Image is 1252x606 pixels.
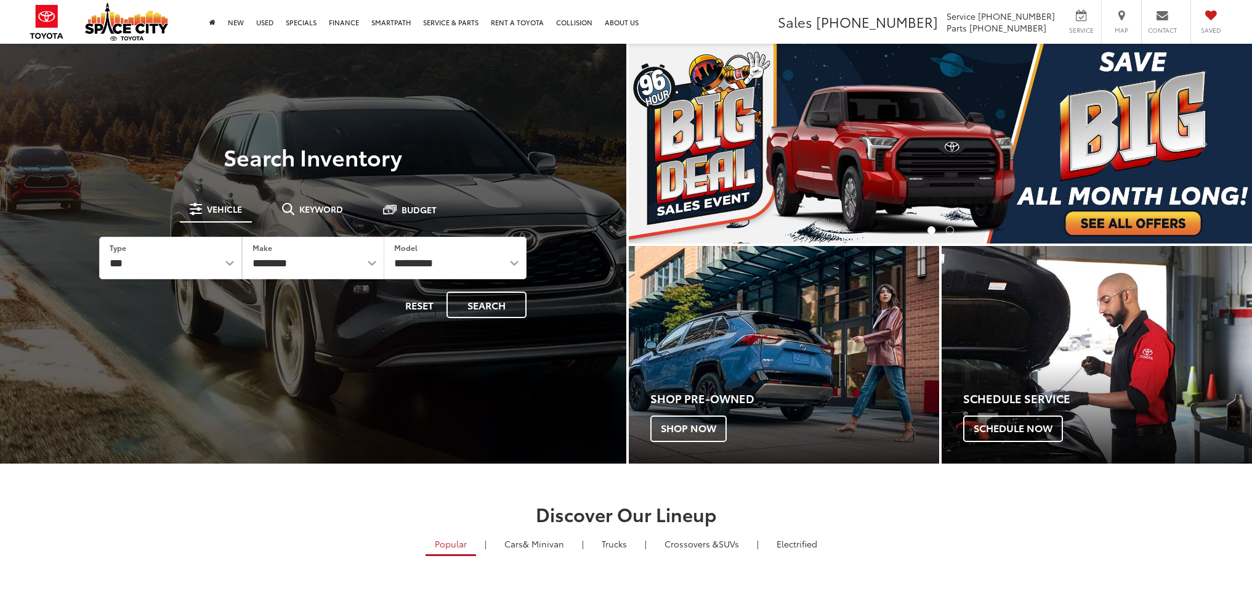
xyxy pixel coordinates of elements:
span: Schedule Now [963,416,1063,441]
label: Type [110,242,126,253]
button: Search [446,292,527,318]
span: Crossovers & [664,538,719,550]
a: Shop Pre-Owned Shop Now [629,246,939,464]
div: Toyota [629,246,939,464]
span: Keyword [299,205,343,213]
span: Service [1067,26,1095,35]
a: SUVs [655,533,748,554]
h3: Search Inventory [52,144,575,169]
span: [PHONE_NUMBER] [978,10,1055,22]
img: Space City Toyota [85,2,168,41]
div: Toyota [942,246,1252,464]
h4: Schedule Service [963,393,1252,405]
span: [PHONE_NUMBER] [816,12,938,31]
button: Reset [395,292,444,318]
li: | [482,538,490,550]
label: Make [252,242,272,253]
li: | [642,538,650,550]
span: Map [1108,26,1135,35]
a: Electrified [767,533,826,554]
button: Click to view previous picture. [629,68,722,219]
h4: Shop Pre-Owned [650,393,939,405]
li: | [754,538,762,550]
a: Trucks [592,533,636,554]
span: Sales [778,12,812,31]
span: Budget [402,205,437,214]
li: Go to slide number 1. [927,226,935,234]
a: Cars [495,533,573,554]
span: Shop Now [650,416,727,441]
a: Schedule Service Schedule Now [942,246,1252,464]
button: Click to view next picture. [1158,68,1252,219]
h2: Discover Our Lineup [192,504,1060,524]
span: Contact [1148,26,1177,35]
li: Go to slide number 2. [946,226,954,234]
span: Service [947,10,975,22]
span: Vehicle [207,205,242,213]
label: Model [394,242,418,253]
span: [PHONE_NUMBER] [969,22,1046,34]
span: & Minivan [523,538,564,550]
a: Popular [426,533,476,556]
span: Parts [947,22,967,34]
li: | [579,538,587,550]
span: Saved [1197,26,1224,35]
